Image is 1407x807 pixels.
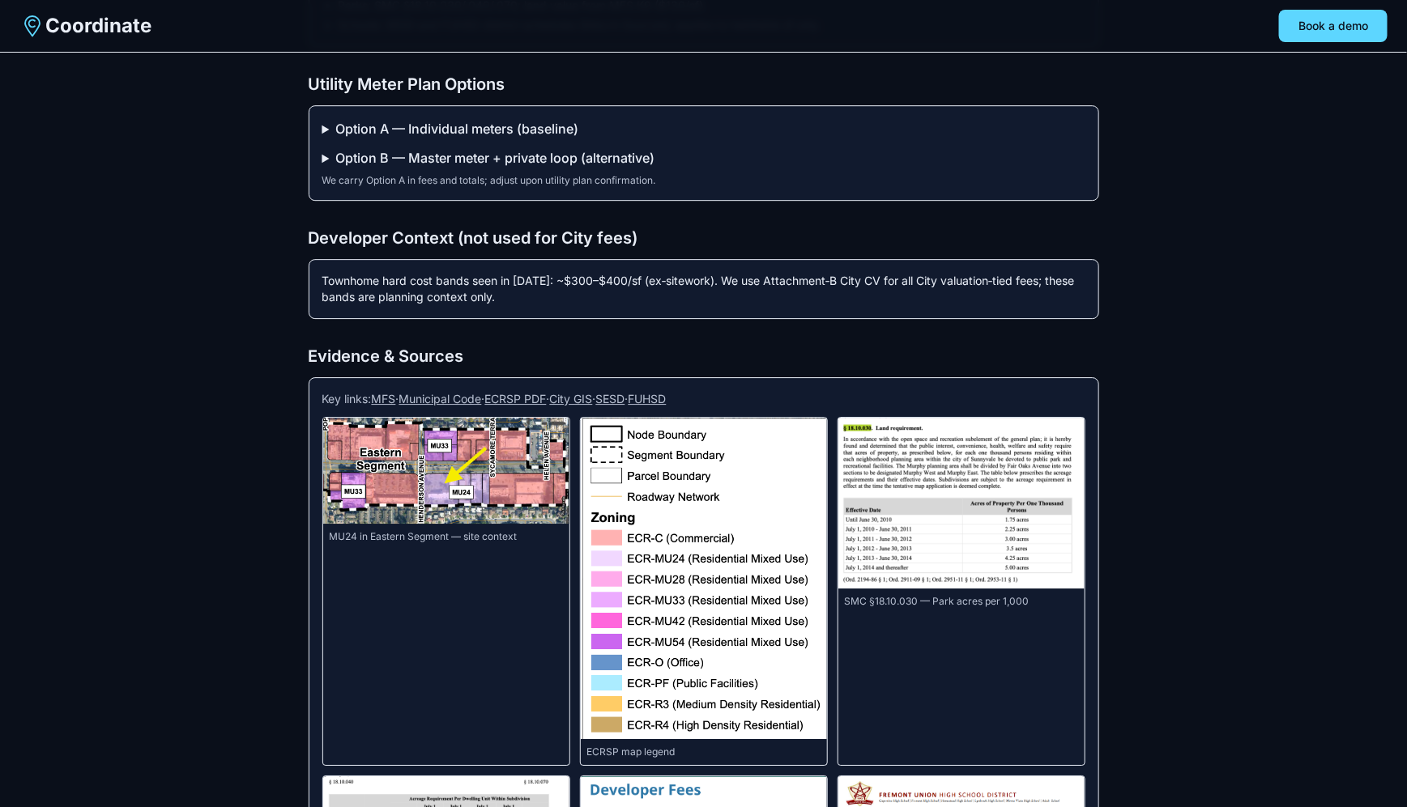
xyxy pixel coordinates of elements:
[322,174,1085,187] div: We carry Option A in fees and totals; adjust upon utility plan confirmation.
[322,119,1085,138] summary: Option A — Individual meters (baseline)
[45,13,151,39] span: Coordinate
[322,391,1085,407] div: Key links: · · · · ·
[19,13,45,39] img: Coordinate
[323,418,569,524] img: MU24 in Eastern Segment — site context
[581,418,827,739] img: ECRSP map legend
[19,13,151,39] a: Coordinate
[550,392,593,406] a: City GIS
[581,739,827,765] figcaption: ECRSP map legend
[309,345,1099,367] h2: Evidence & Sources
[399,392,482,406] a: Municipal Code
[323,524,569,550] figcaption: MU24 in Eastern Segment — site context
[309,73,1099,96] h2: Utility Meter Plan Options
[322,273,1085,305] div: Townhome hard cost bands seen in [DATE]: ~$300–$400/sf (ex‑sitework). We use Attachment‑B City CV...
[322,148,1085,168] summary: Option B — Master meter + private loop (alternative)
[372,392,396,406] a: MFS
[838,418,1085,588] img: SMC §18.10.030 — Park acres per 1,000
[1279,10,1388,42] button: Book a demo
[629,392,667,406] a: FUHSD
[309,227,1099,249] h2: Developer Context (not used for City fees)
[596,392,625,406] a: SESD
[838,588,1085,614] figcaption: SMC §18.10.030 — Park acres per 1,000
[485,392,547,406] a: ECRSP PDF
